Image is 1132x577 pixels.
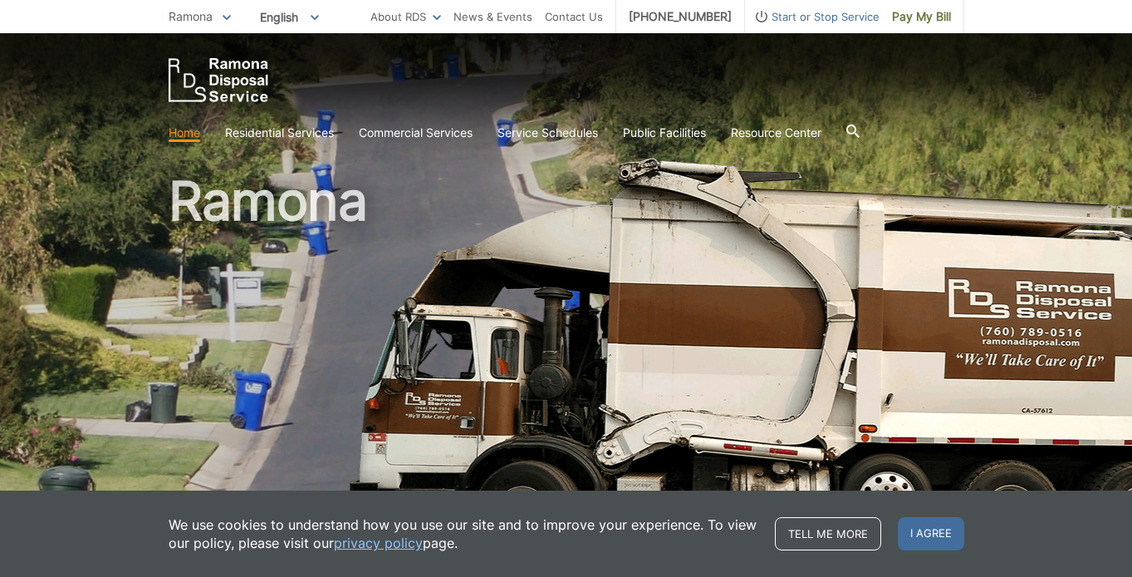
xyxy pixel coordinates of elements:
[898,517,964,550] span: I agree
[731,124,821,142] a: Resource Center
[775,517,881,550] a: Tell me more
[169,9,213,23] span: Ramona
[169,58,268,102] a: EDCD logo. Return to the homepage.
[545,7,603,26] a: Contact Us
[169,516,758,552] p: We use cookies to understand how you use our site and to improve your experience. To view our pol...
[359,124,473,142] a: Commercial Services
[623,124,706,142] a: Public Facilities
[247,3,331,31] span: English
[453,7,532,26] a: News & Events
[497,124,598,142] a: Service Schedules
[892,7,951,26] span: Pay My Bill
[334,534,423,552] a: privacy policy
[169,124,200,142] a: Home
[225,124,334,142] a: Residential Services
[370,7,441,26] a: About RDS
[169,174,964,539] h1: Ramona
